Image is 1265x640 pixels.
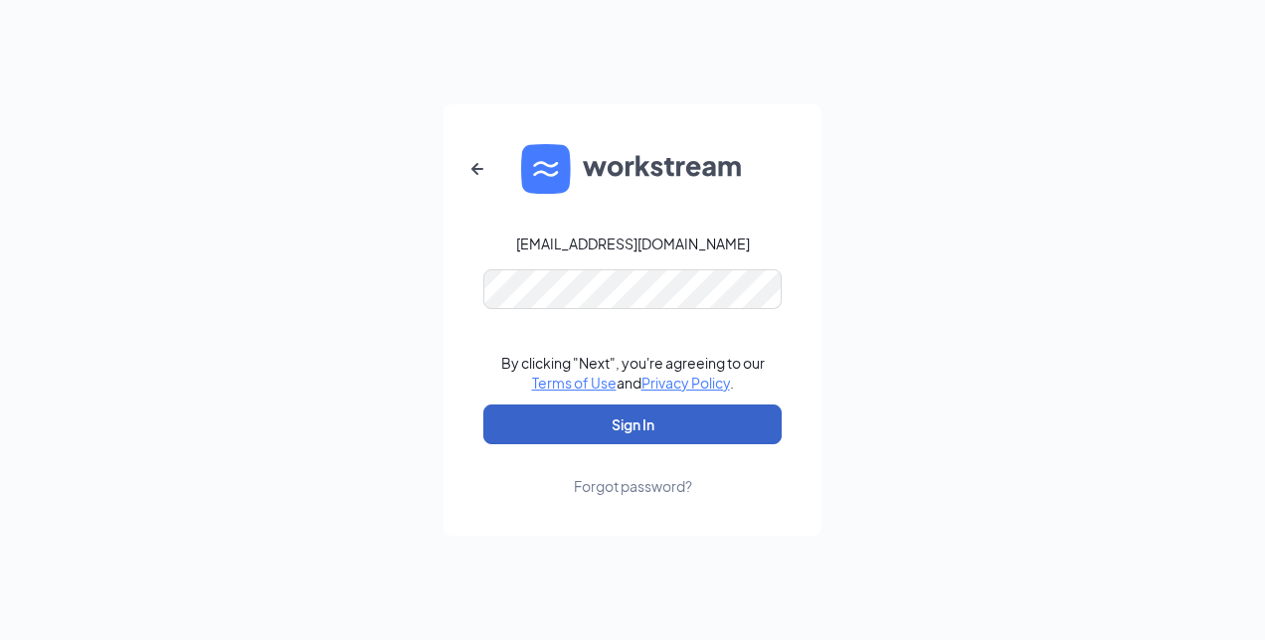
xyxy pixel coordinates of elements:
div: By clicking "Next", you're agreeing to our and . [501,353,765,393]
svg: ArrowLeftNew [465,157,489,181]
a: Privacy Policy [641,374,730,392]
button: Sign In [483,404,782,444]
a: Terms of Use [532,374,617,392]
div: [EMAIL_ADDRESS][DOMAIN_NAME] [516,234,750,253]
img: WS logo and Workstream text [521,144,744,194]
button: ArrowLeftNew [453,145,501,193]
div: Forgot password? [574,476,692,496]
a: Forgot password? [574,444,692,496]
